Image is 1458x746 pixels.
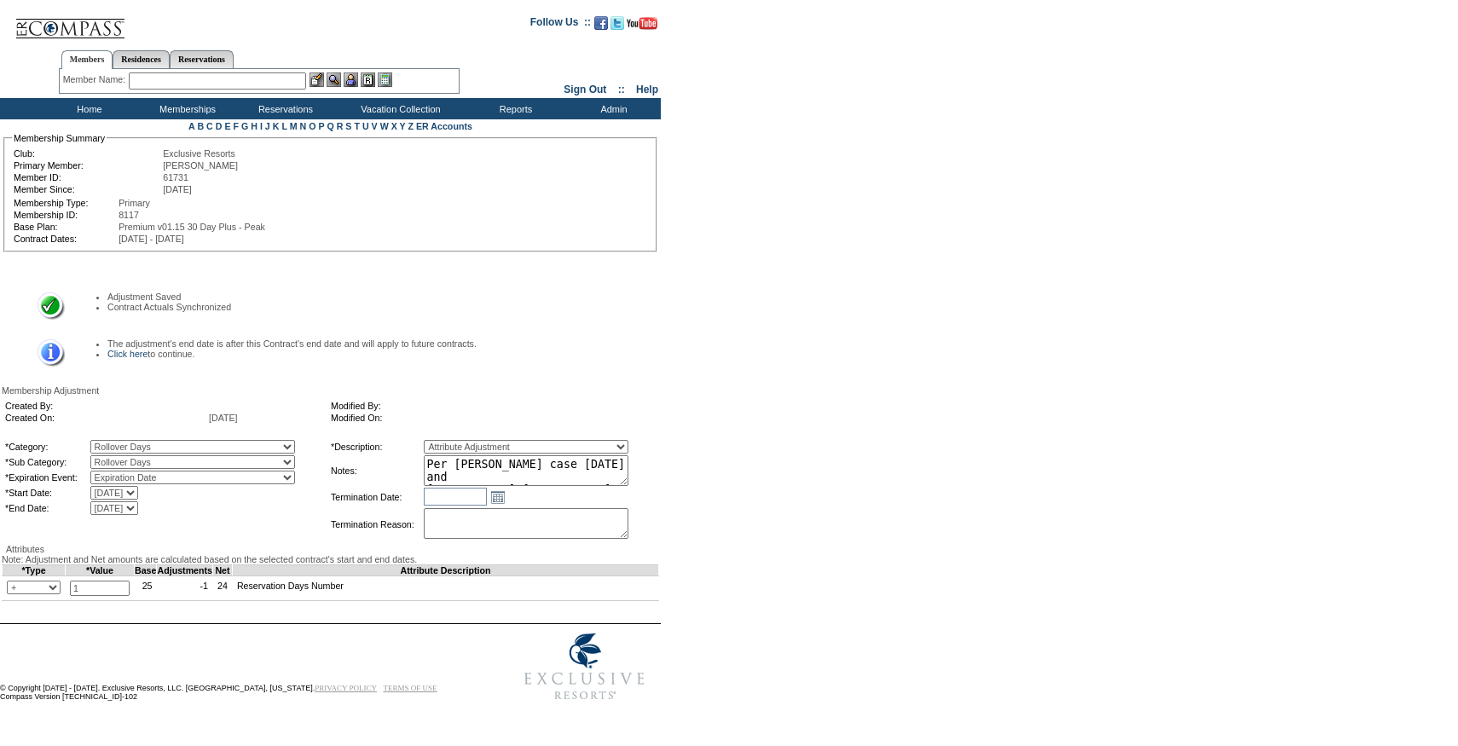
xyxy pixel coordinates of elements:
a: L [281,121,286,131]
li: Adjustment Saved [107,292,632,302]
img: Subscribe to our YouTube Channel [627,17,657,30]
a: A [188,121,194,131]
td: Modified On: [331,413,650,423]
td: -1 [157,575,213,600]
span: 8117 [119,210,139,220]
img: Become our fan on Facebook [594,16,608,30]
img: b_calculator.gif [378,72,392,87]
td: Notes: [331,455,422,486]
td: Termination Reason: [331,508,422,541]
a: F [233,121,239,131]
td: 24 [213,575,233,600]
td: Termination Date: [331,488,422,506]
a: R [337,121,344,131]
img: Success Message [26,292,65,321]
a: Help [636,84,658,95]
a: E [224,121,230,131]
a: Open the calendar popup. [489,488,507,506]
td: Reservations [234,98,333,119]
img: Follow us on Twitter [610,16,624,30]
a: S [345,121,351,131]
td: Member ID: [14,172,161,182]
a: H [251,121,257,131]
span: Primary [119,198,150,208]
a: Reservations [170,50,234,68]
a: X [391,121,397,131]
td: *Start Date: [5,486,89,500]
a: Follow us on Twitter [610,21,624,32]
td: *Description: [331,440,422,454]
a: PRIVACY POLICY [315,684,377,692]
td: *Expiration Event: [5,471,89,484]
td: *Type [3,564,66,575]
a: Z [408,121,414,131]
a: Sign Out [564,84,606,95]
td: Primary Member: [14,160,161,171]
a: V [372,121,378,131]
legend: Membership Summary [12,133,107,143]
li: to continue. [107,349,632,359]
td: *Category: [5,440,89,454]
img: b_edit.gif [310,72,324,87]
a: Subscribe to our YouTube Channel [627,21,657,32]
td: Contract Dates: [14,234,117,244]
a: M [290,121,298,131]
a: B [197,121,204,131]
td: Membership ID: [14,210,117,220]
a: Residences [113,50,170,68]
td: Base Plan: [14,222,117,232]
td: Home [38,98,136,119]
td: Member Since: [14,184,161,194]
a: I [260,121,263,131]
a: J [265,121,270,131]
a: Click here [107,349,148,359]
td: *End Date: [5,501,89,515]
img: Impersonate [344,72,358,87]
a: C [206,121,213,131]
div: Attributes [2,544,659,554]
td: 25 [135,575,157,600]
td: Created By: [5,401,207,411]
img: Reservations [361,72,375,87]
a: TERMS OF USE [384,684,437,692]
a: T [354,121,360,131]
span: Premium v01.15 30 Day Plus - Peak [119,222,265,232]
a: U [362,121,369,131]
span: [DATE] [209,413,238,423]
td: Admin [563,98,661,119]
img: Exclusive Resorts [508,624,661,709]
td: Club: [14,148,161,159]
a: D [216,121,223,131]
td: Reports [465,98,563,119]
a: N [300,121,307,131]
span: [DATE] - [DATE] [119,234,184,244]
span: :: [618,84,625,95]
span: [PERSON_NAME] [163,160,238,171]
textarea: Per [PERSON_NAME] case [DATE] and [PERSON_NAME]/[PERSON_NAME] approval, rolling 1 day over 25% fr... [424,455,628,486]
img: Information Message [26,339,65,367]
a: Become our fan on Facebook [594,21,608,32]
a: O [309,121,315,131]
td: Memberships [136,98,234,119]
a: K [273,121,280,131]
a: Y [400,121,406,131]
a: Q [327,121,333,131]
img: Compass Home [14,4,125,39]
a: P [319,121,325,131]
a: G [241,121,248,131]
td: Reservation Days Number [232,575,658,600]
a: W [380,121,389,131]
li: Contract Actuals Synchronized [107,302,632,312]
span: 61731 [163,172,188,182]
a: ER Accounts [416,121,472,131]
span: Exclusive Resorts [163,148,235,159]
span: [DATE] [163,184,192,194]
div: Note: Adjustment and Net amounts are calculated based on the selected contract's start and end da... [2,554,659,564]
div: Membership Adjustment [2,385,659,396]
td: Adjustments [157,564,213,575]
li: The adjustment's end date is after this Contract's end date and will apply to future contracts. [107,338,632,349]
td: Follow Us :: [530,14,591,35]
td: Created On: [5,413,207,423]
td: Base [135,564,157,575]
td: *Value [66,564,135,575]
